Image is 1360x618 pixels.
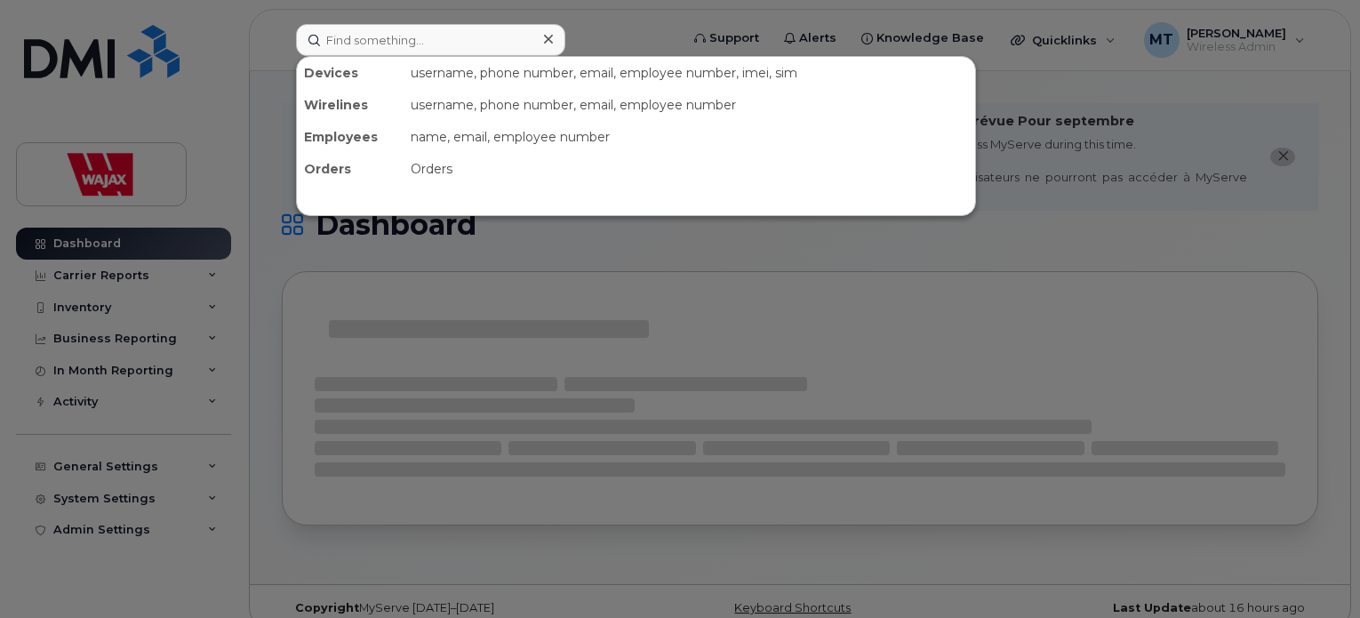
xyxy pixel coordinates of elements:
[297,153,404,185] div: Orders
[404,57,975,89] div: username, phone number, email, employee number, imei, sim
[404,89,975,121] div: username, phone number, email, employee number
[297,57,404,89] div: Devices
[404,153,975,185] div: Orders
[297,121,404,153] div: Employees
[297,89,404,121] div: Wirelines
[404,121,975,153] div: name, email, employee number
